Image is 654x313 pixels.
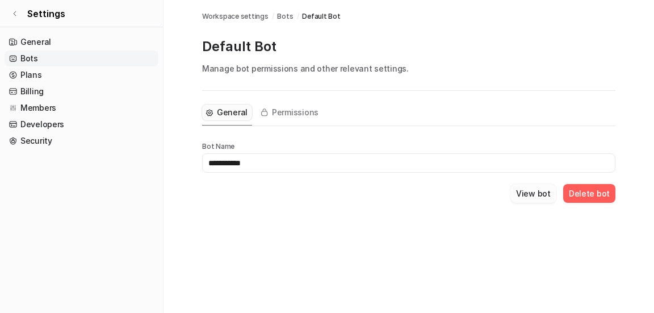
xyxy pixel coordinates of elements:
button: General [202,105,252,120]
a: Workspace settings [202,11,269,22]
span: Permissions [272,107,318,118]
a: Members [5,100,158,116]
nav: Tabs [202,100,323,126]
p: Bot Name [202,142,615,151]
span: Settings [27,7,65,20]
a: Bots [277,11,293,22]
a: General [5,34,158,50]
span: / [272,11,274,22]
a: Billing [5,84,158,99]
a: Security [5,133,158,149]
a: Developers [5,116,158,132]
p: Default Bot [202,37,615,56]
a: Plans [5,67,158,83]
button: View bot [510,184,556,203]
p: Manage bot permissions and other relevant settings. [202,62,615,74]
a: Bots [5,51,158,66]
span: General [217,107,248,118]
button: Delete bot [563,184,615,203]
button: Permissions [257,105,323,120]
span: Default Bot [302,11,340,22]
span: / [297,11,299,22]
